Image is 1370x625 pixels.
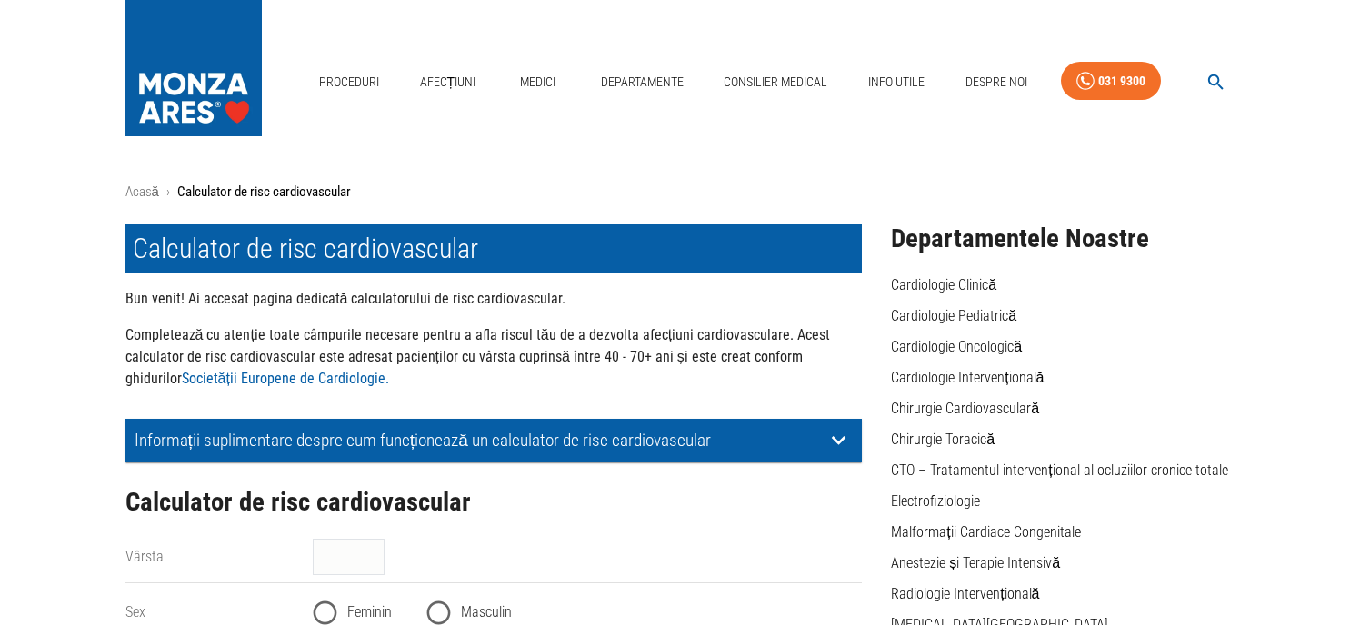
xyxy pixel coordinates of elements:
[958,64,1035,101] a: Despre Noi
[125,603,145,620] label: Sex
[891,276,996,293] a: Cardiologie Clinică
[125,184,159,200] a: Acasă
[125,548,164,565] label: Vârsta
[891,554,1060,571] a: Anestezie și Terapie Intensivă
[594,64,691,101] a: Departamente
[125,224,863,273] h1: Calculator de risc cardiovascular
[891,307,1016,324] a: Cardiologie Pediatrică
[125,488,863,517] h2: Calculator de risc cardiovascular
[891,369,1044,386] a: Cardiologie Intervențională
[135,431,825,450] p: Informații suplimentare despre cum funcționează un calculator de risc cardiovascular
[891,492,980,510] a: Electrofiziologie
[461,601,512,623] span: Masculin
[891,523,1080,541] a: Malformații Cardiace Congenitale
[861,64,932,101] a: Info Utile
[347,601,392,623] span: Feminin
[125,290,566,307] strong: Bun venit! Ai accesat pagina dedicată calculatorului de risc cardiovascular.
[182,370,389,387] a: Societății Europene de Cardiologie.
[891,224,1245,253] h2: Departamentele Noastre
[891,585,1039,602] a: Radiologie Intervențională
[891,431,995,448] a: Chirurgie Toracică
[125,182,1245,203] nav: breadcrumb
[1098,70,1145,93] div: 031 9300
[509,64,567,101] a: Medici
[312,64,386,101] a: Proceduri
[177,182,351,203] p: Calculator de risc cardiovascular
[891,400,1039,417] a: Chirurgie Cardiovasculară
[716,64,835,101] a: Consilier Medical
[891,461,1227,479] a: CTO – Tratamentul intervențional al ocluziilor cronice totale
[1061,62,1161,101] a: 031 9300
[891,338,1022,355] a: Cardiologie Oncologică
[166,182,170,203] li: ›
[125,419,863,462] div: Informații suplimentare despre cum funcționează un calculator de risc cardiovascular
[125,326,831,387] strong: Completează cu atenție toate câmpurile necesare pentru a afla riscul tău de a dezvolta afecțiuni ...
[413,64,484,101] a: Afecțiuni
